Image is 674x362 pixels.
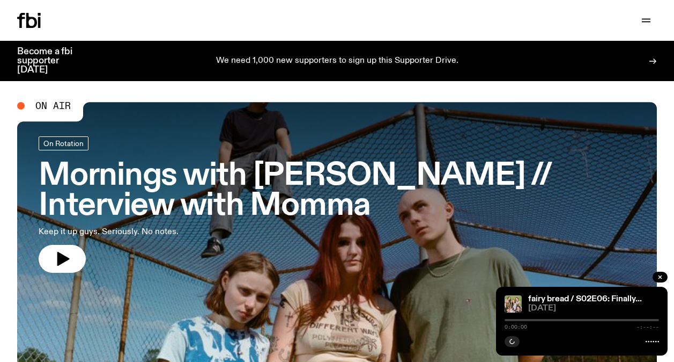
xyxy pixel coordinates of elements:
[636,324,659,330] span: -:--:--
[17,47,86,75] h3: Become a fbi supporter [DATE]
[39,136,88,150] a: On Rotation
[528,305,659,313] span: [DATE]
[39,161,635,221] h3: Mornings with [PERSON_NAME] // Interview with Momma
[505,324,527,330] span: 0:00:00
[35,101,71,111] span: On Air
[505,295,522,313] img: A picture of six girls (the members of girl group PURPLE KISS) sitting on grass. Jim's face has b...
[216,56,458,66] p: We need 1,000 new supporters to sign up this Supporter Drive.
[528,295,642,303] a: fairy bread / S02E06: Finally...
[39,136,635,273] a: Mornings with [PERSON_NAME] // Interview with MommaKeep it up guys. Seriously. No notes.
[43,140,84,148] span: On Rotation
[39,226,313,238] p: Keep it up guys. Seriously. No notes.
